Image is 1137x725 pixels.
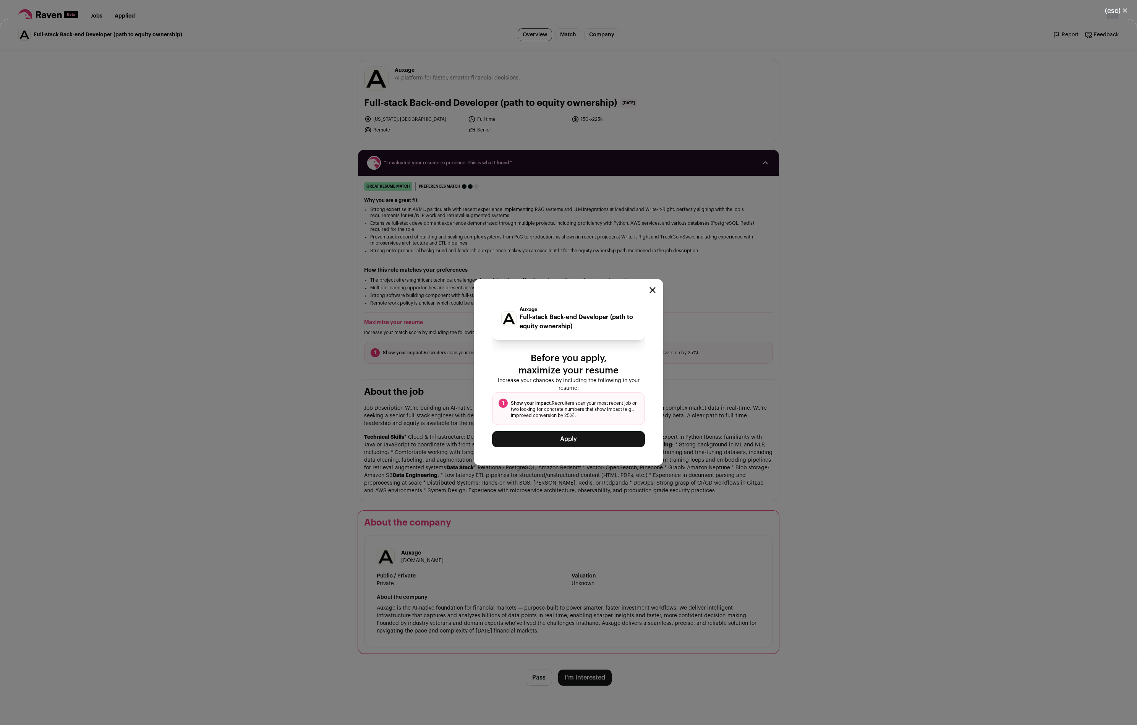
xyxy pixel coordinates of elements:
img: 10629475-a156ee9494974bd5792a8677d8a35096-medium_jpg.jpg [502,311,516,326]
button: Close modal [649,287,656,293]
p: Auxage [520,307,636,313]
span: 1 [499,399,508,408]
p: Full-stack Back-end Developer (path to equity ownership) [520,313,636,331]
span: Recruiters scan your most recent job or two looking for concrete numbers that show impact (e.g., ... [511,400,638,418]
p: Before you apply, maximize your resume [492,352,645,377]
button: Close modal [1096,2,1137,19]
button: Apply [492,431,645,447]
p: Increase your chances by including the following in your resume: [492,377,645,392]
span: Show your impact. [511,401,552,405]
